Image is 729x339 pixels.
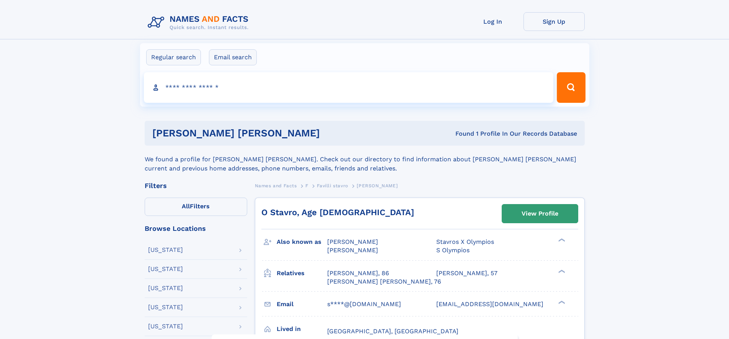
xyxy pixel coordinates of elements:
[436,247,470,254] span: S Olympios
[317,183,348,188] span: Favilli stavro
[145,12,255,33] img: Logo Names and Facts
[388,130,577,138] div: Found 1 Profile In Our Records Database
[277,235,327,248] h3: Also known as
[152,128,388,138] h1: [PERSON_NAME] [PERSON_NAME]
[556,238,566,243] div: ❯
[556,269,566,274] div: ❯
[144,72,554,103] input: search input
[209,49,257,65] label: Email search
[305,183,308,188] span: F
[145,146,585,173] div: We found a profile for [PERSON_NAME] [PERSON_NAME]. Check out our directory to find information a...
[436,300,543,308] span: [EMAIL_ADDRESS][DOMAIN_NAME]
[148,266,183,272] div: [US_STATE]
[255,181,297,190] a: Names and Facts
[145,225,247,232] div: Browse Locations
[327,247,378,254] span: [PERSON_NAME]
[148,323,183,329] div: [US_STATE]
[327,277,441,286] a: [PERSON_NAME] [PERSON_NAME], 76
[462,12,524,31] a: Log In
[327,238,378,245] span: [PERSON_NAME]
[357,183,398,188] span: [PERSON_NAME]
[436,269,497,277] a: [PERSON_NAME], 57
[145,182,247,189] div: Filters
[277,298,327,311] h3: Email
[182,203,190,210] span: All
[145,198,247,216] label: Filters
[148,304,183,310] div: [US_STATE]
[261,208,414,217] a: O Stavro, Age [DEMOGRAPHIC_DATA]
[502,204,578,223] a: View Profile
[436,238,494,245] span: Stavros X Olympios
[327,269,389,277] a: [PERSON_NAME], 86
[277,267,327,280] h3: Relatives
[524,12,585,31] a: Sign Up
[522,205,558,222] div: View Profile
[317,181,348,190] a: Favilli stavro
[148,285,183,291] div: [US_STATE]
[305,181,308,190] a: F
[557,72,585,103] button: Search Button
[277,323,327,336] h3: Lived in
[556,300,566,305] div: ❯
[327,328,458,335] span: [GEOGRAPHIC_DATA], [GEOGRAPHIC_DATA]
[148,247,183,253] div: [US_STATE]
[146,49,201,65] label: Regular search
